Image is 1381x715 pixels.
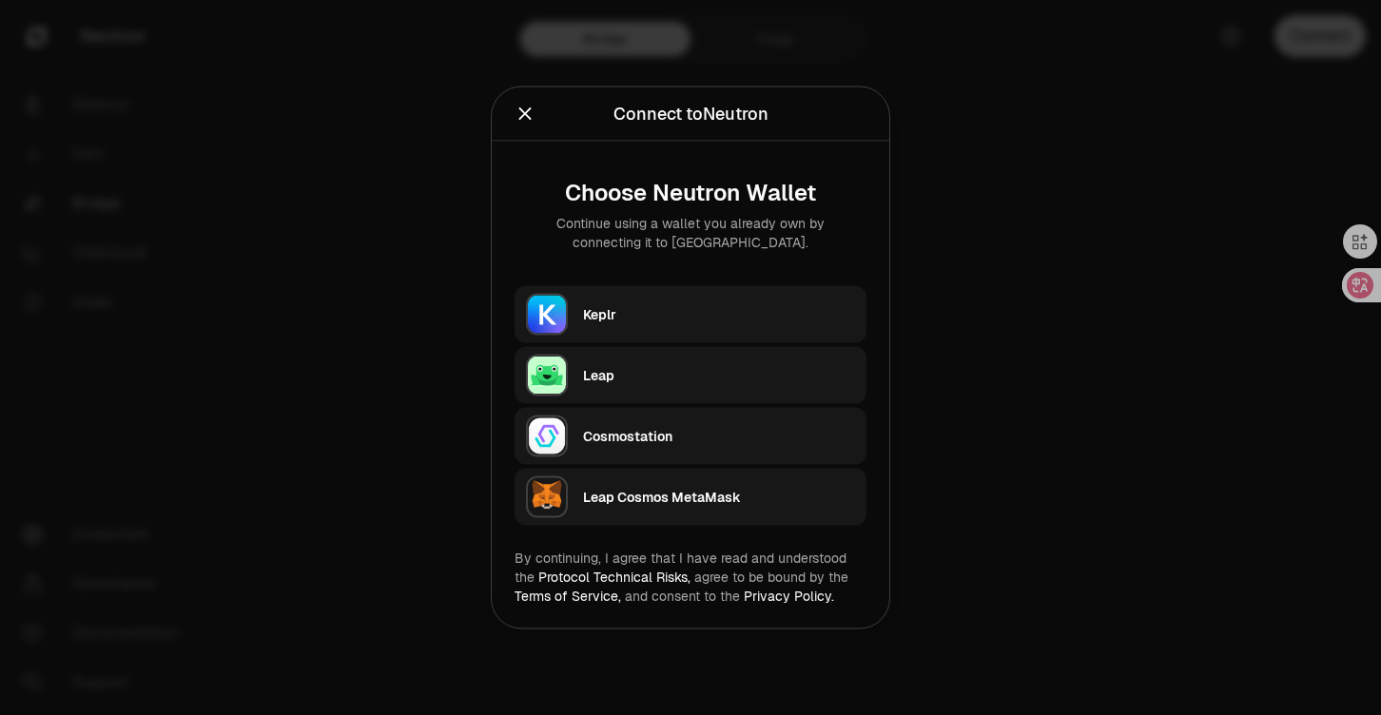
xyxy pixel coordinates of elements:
button: CosmostationCosmostation [515,408,866,465]
div: Connect to Neutron [613,101,768,127]
button: KeplrKeplr [515,286,866,343]
button: Close [515,101,535,127]
div: Leap Cosmos MetaMask [583,488,855,507]
a: Privacy Policy. [744,588,834,605]
img: Leap Cosmos MetaMask [526,476,568,518]
div: Leap [583,366,855,385]
img: Keplr [526,294,568,336]
button: Leap Cosmos MetaMaskLeap Cosmos MetaMask [515,469,866,526]
div: Cosmostation [583,427,855,446]
button: LeapLeap [515,347,866,404]
div: Choose Neutron Wallet [530,180,851,206]
img: Leap [526,355,568,396]
div: By continuing, I agree that I have read and understood the agree to be bound by the and consent t... [515,549,866,606]
a: Terms of Service, [515,588,621,605]
div: Keplr [583,305,855,324]
div: Continue using a wallet you already own by connecting it to [GEOGRAPHIC_DATA]. [530,214,851,252]
a: Protocol Technical Risks, [538,569,690,586]
img: Cosmostation [526,415,568,457]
